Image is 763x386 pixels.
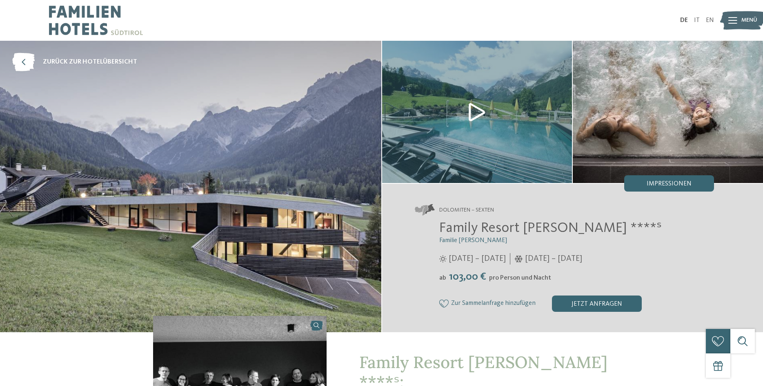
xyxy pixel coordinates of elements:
img: Unser Familienhotel in Sexten, euer Urlaubszuhause in den Dolomiten [573,41,763,183]
span: Menü [741,16,757,24]
span: [DATE] – [DATE] [449,253,506,265]
span: pro Person und Nacht [489,275,551,281]
a: IT [694,17,700,24]
span: Zur Sammelanfrage hinzufügen [451,300,536,307]
a: zurück zur Hotelübersicht [12,53,137,71]
span: [DATE] – [DATE] [525,253,582,265]
span: Family Resort [PERSON_NAME] ****ˢ [439,221,662,235]
span: Impressionen [647,181,692,187]
i: Öffnungszeiten im Winter [514,255,523,262]
span: zurück zur Hotelübersicht [43,57,137,66]
span: Dolomiten – Sexten [439,206,494,214]
a: EN [706,17,714,24]
i: Öffnungszeiten im Sommer [439,255,447,262]
img: Unser Familienhotel in Sexten, euer Urlaubszuhause in den Dolomiten [382,41,572,183]
span: ab [439,275,446,281]
span: 103,00 € [447,271,488,282]
div: jetzt anfragen [552,296,642,312]
span: Familie [PERSON_NAME] [439,237,507,244]
a: DE [680,17,688,24]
